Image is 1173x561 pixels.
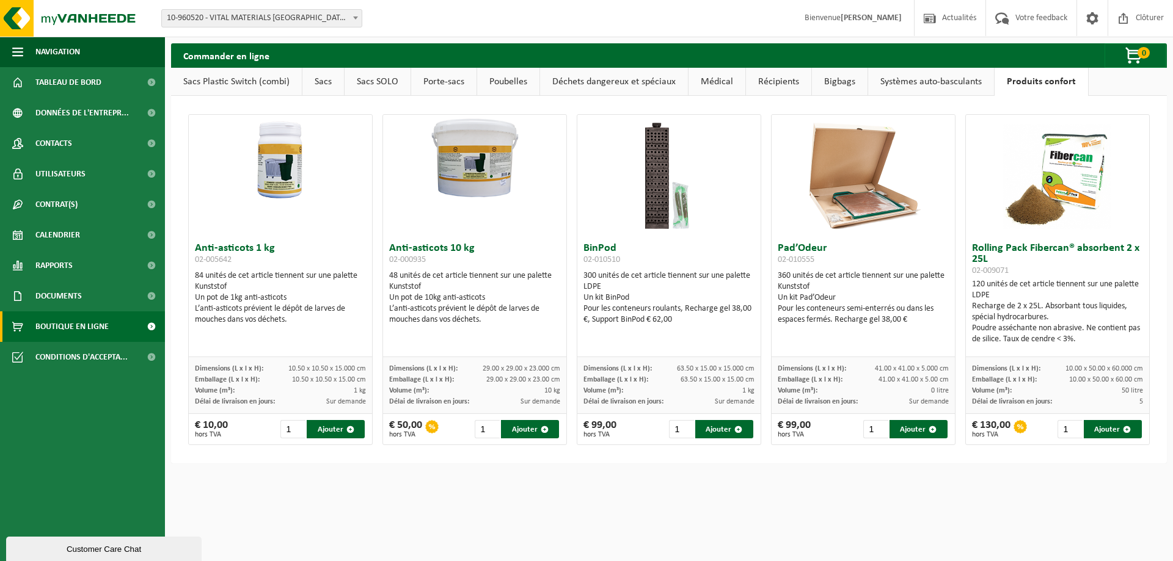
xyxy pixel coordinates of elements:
a: Sacs SOLO [345,68,411,96]
span: hors TVA [972,431,1010,438]
div: 120 unités de cet article tiennent sur une palette [972,279,1143,345]
span: 29.00 x 29.00 x 23.00 cm [486,376,560,383]
div: € 10,00 [195,420,228,438]
a: Systèmes auto-basculants [868,68,994,96]
button: 0 [1105,43,1166,68]
div: Poudre asséchante non abrasive. Ne contient pas de silice. Taux de cendre < 3%. [972,323,1143,345]
button: Ajouter [695,420,753,438]
img: 02-010510 [608,115,730,237]
span: Sur demande [521,398,560,405]
span: Sur demande [909,398,949,405]
div: Kunststof [195,281,366,292]
span: Délai de livraison en jours: [583,398,663,405]
span: 41.00 x 41.00 x 5.00 cm [879,376,949,383]
span: 29.00 x 29.00 x 23.000 cm [483,365,560,372]
div: 84 unités de cet article tiennent sur une palette [195,270,366,325]
h2: Commander en ligne [171,43,282,67]
span: Navigation [35,37,80,67]
span: Volume (m³): [972,387,1012,394]
span: Dimensions (L x l x H): [972,365,1040,372]
span: Volume (m³): [583,387,623,394]
span: 02-000935 [389,255,426,264]
span: Délai de livraison en jours: [389,398,469,405]
div: Pour les conteneurs roulants, Recharge gel 38,00 €, Support BinPod € 62,00 [583,303,755,325]
span: 63.50 x 15.00 x 15.000 cm [677,365,755,372]
a: Sacs Plastic Switch (combi) [171,68,302,96]
span: hors TVA [195,431,228,438]
a: Déchets dangereux et spéciaux [540,68,688,96]
span: Rapports [35,250,73,281]
button: Ajouter [890,420,948,438]
span: Emballage (L x l x H): [389,376,454,383]
span: Dimensions (L x l x H): [583,365,652,372]
span: 10-960520 - VITAL MATERIALS BELGIUM S.A. - TILLY [161,9,362,27]
img: 02-010555 [802,115,924,237]
a: Médical [689,68,745,96]
span: Délai de livraison en jours: [778,398,858,405]
div: Kunststof [389,281,560,292]
span: hors TVA [389,431,422,438]
span: 02-010510 [583,255,620,264]
img: 02-000935 [383,115,566,206]
span: 1 kg [354,387,366,394]
span: Délai de livraison en jours: [972,398,1052,405]
span: Emballage (L x l x H): [778,376,842,383]
span: Données de l'entrepr... [35,98,129,128]
input: 1 [280,420,305,438]
div: 360 unités de cet article tiennent sur une palette [778,270,949,325]
span: 10-960520 - VITAL MATERIALS BELGIUM S.A. - TILLY [162,10,362,27]
span: 5 [1139,398,1143,405]
div: Un pot de 10kg anti-asticots [389,292,560,303]
h3: BinPod [583,243,755,267]
span: 63.50 x 15.00 x 15.00 cm [681,376,755,383]
span: Documents [35,281,82,311]
div: Pour les conteneurs semi-enterrés ou dans les espaces fermés. Recharge gel 38,00 € [778,303,949,325]
span: Sur demande [715,398,755,405]
div: Un kit BinPod [583,292,755,303]
span: hors TVA [778,431,811,438]
div: LDPE [583,281,755,292]
span: hors TVA [583,431,616,438]
button: Ajouter [307,420,365,438]
span: Conditions d'accepta... [35,342,128,372]
span: Tableau de bord [35,67,101,98]
span: Calendrier [35,220,80,250]
div: Recharge de 2 x 25L. Absorbant tous liquides, spécial hydrocarbures. [972,301,1143,323]
a: Poubelles [477,68,539,96]
h3: Anti-asticots 10 kg [389,243,560,267]
span: 10 kg [544,387,560,394]
input: 1 [1058,420,1083,438]
span: Contacts [35,128,72,159]
span: Volume (m³): [778,387,817,394]
div: 48 unités de cet article tiennent sur une palette [389,270,560,325]
img: 02-005642 [189,115,372,206]
span: 10.00 x 50.00 x 60.000 cm [1065,365,1143,372]
strong: [PERSON_NAME] [841,13,902,23]
div: LDPE [972,290,1143,301]
span: 50 litre [1122,387,1143,394]
div: € 130,00 [972,420,1010,438]
div: Un pot de 1kg anti-asticots [195,292,366,303]
a: Porte-sacs [411,68,477,96]
span: Dimensions (L x l x H): [195,365,263,372]
span: Emballage (L x l x H): [972,376,1037,383]
span: 02-010555 [778,255,814,264]
span: Délai de livraison en jours: [195,398,275,405]
span: Volume (m³): [195,387,235,394]
div: 300 unités de cet article tiennent sur une palette [583,270,755,325]
input: 1 [669,420,694,438]
span: Utilisateurs [35,159,86,189]
a: Sacs [302,68,344,96]
span: 10.50 x 10.50 x 15.000 cm [288,365,366,372]
h3: Anti-asticots 1 kg [195,243,366,267]
span: 02-009071 [972,266,1009,275]
h3: Pad’Odeur [778,243,949,267]
a: Bigbags [812,68,868,96]
div: L’anti-asticots prévient le dépôt de larves de mouches dans vos déchets. [195,303,366,325]
a: Récipients [746,68,811,96]
div: € 99,00 [583,420,616,438]
span: Dimensions (L x l x H): [778,365,846,372]
input: 1 [863,420,888,438]
span: Sur demande [326,398,366,405]
span: Emballage (L x l x H): [583,376,648,383]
